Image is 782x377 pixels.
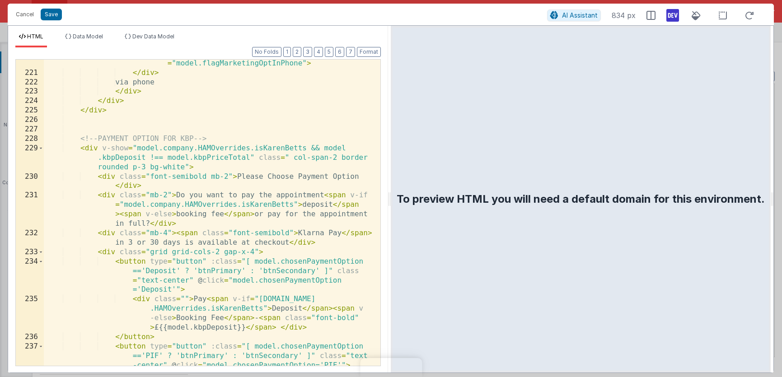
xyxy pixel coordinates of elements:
[562,11,598,19] span: AI Assistant
[293,47,301,57] button: 2
[612,10,636,21] span: 834 px
[16,342,44,370] div: 237
[16,228,44,247] div: 232
[73,33,103,40] span: Data Model
[16,247,44,257] div: 233
[16,87,44,96] div: 223
[41,9,62,20] button: Save
[16,144,44,172] div: 229
[132,33,174,40] span: Dev Data Model
[335,47,344,57] button: 6
[11,8,38,21] button: Cancel
[16,191,44,228] div: 231
[16,96,44,106] div: 224
[16,134,44,144] div: 228
[16,68,44,78] div: 221
[16,106,44,115] div: 225
[547,9,601,21] button: AI Assistant
[325,47,333,57] button: 5
[16,332,44,342] div: 236
[16,115,44,125] div: 226
[27,33,43,40] span: HTML
[16,294,44,332] div: 235
[283,47,291,57] button: 1
[397,192,765,206] div: To preview HTML you will need a default domain for this environment.
[303,47,312,57] button: 3
[16,125,44,134] div: 227
[16,78,44,87] div: 222
[346,47,355,57] button: 7
[252,47,281,57] button: No Folds
[357,47,381,57] button: Format
[16,172,44,191] div: 230
[360,358,422,377] iframe: Marker.io feedback button
[314,47,323,57] button: 4
[16,257,44,295] div: 234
